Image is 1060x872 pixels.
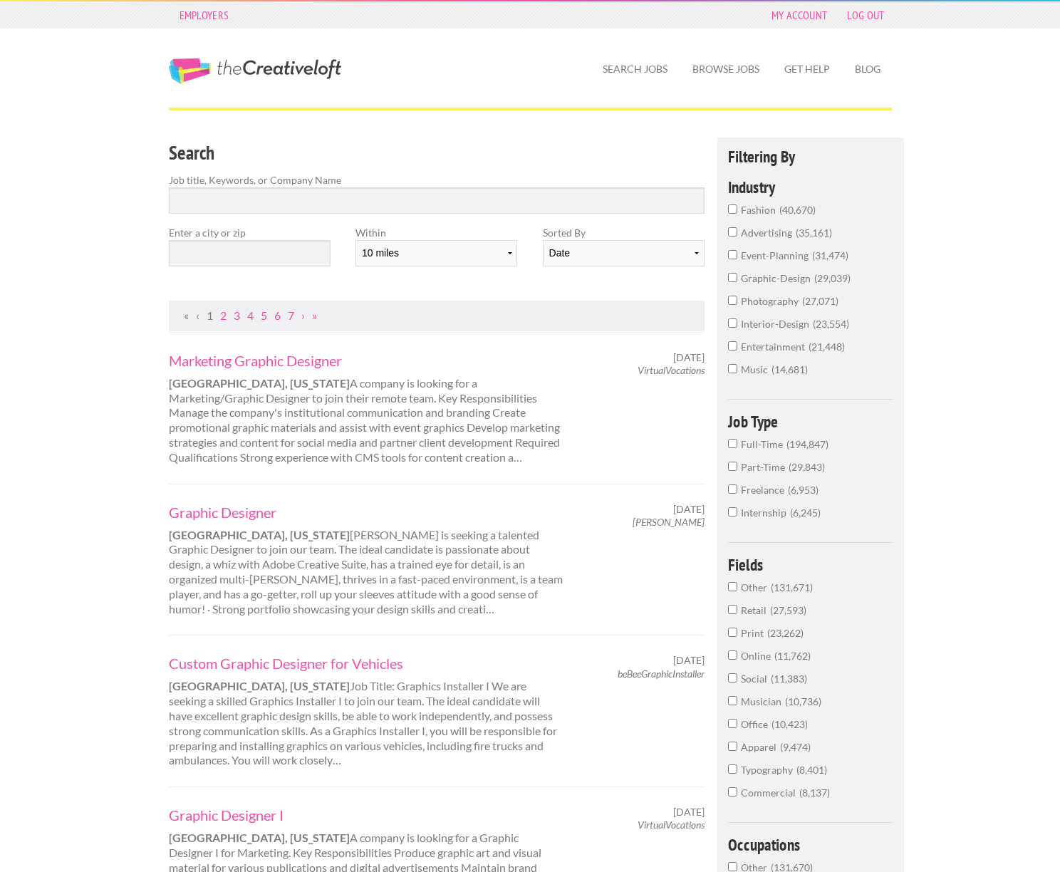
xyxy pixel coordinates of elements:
a: My Account [764,5,834,25]
a: The Creative Loft [169,58,341,84]
div: A company is looking for a Marketing/Graphic Designer to join their remote team. Key Responsibili... [156,351,577,465]
label: Job title, Keywords, or Company Name [169,172,705,187]
span: 11,762 [774,650,811,662]
input: photography27,071 [728,296,737,305]
h3: Search [169,140,705,167]
span: Typography [741,764,796,776]
input: graphic-design29,039 [728,273,737,282]
label: Enter a city or zip [169,225,331,240]
span: 9,474 [780,741,811,753]
span: music [741,363,771,375]
input: Full-Time194,847 [728,439,737,448]
span: 40,670 [779,204,816,216]
strong: [GEOGRAPHIC_DATA], [US_STATE] [169,679,350,692]
input: Typography8,401 [728,764,737,774]
span: 29,843 [789,461,825,473]
a: Page 4 [247,308,254,322]
a: Custom Graphic Designer for Vehicles [169,654,565,673]
a: Page 6 [274,308,281,322]
input: Social11,383 [728,673,737,682]
span: 23,262 [767,627,804,639]
span: 23,554 [813,318,849,330]
span: photography [741,295,802,307]
h4: Fields [728,556,894,573]
span: 29,039 [814,272,851,284]
h4: Job Type [728,413,894,430]
a: Graphic Designer [169,503,565,521]
span: 21,448 [809,341,845,353]
input: fashion40,670 [728,204,737,214]
span: 6,953 [788,484,819,496]
input: event-planning31,474 [728,250,737,259]
span: interior-design [741,318,813,330]
h4: Filtering By [728,148,894,165]
span: 14,681 [771,363,808,375]
strong: [GEOGRAPHIC_DATA], [US_STATE] [169,831,350,844]
h4: Industry [728,179,894,195]
span: 11,383 [771,673,807,685]
span: 31,474 [812,249,848,261]
label: Sorted By [543,225,705,240]
a: Log Out [840,5,891,25]
em: VirtualVocations [638,364,705,376]
span: 8,401 [796,764,827,776]
span: entertainment [741,341,809,353]
span: Office [741,718,771,730]
a: Last Page, Page 22310 [312,308,317,322]
a: Page 2 [220,308,227,322]
input: music14,681 [728,364,737,373]
span: 27,071 [802,295,838,307]
span: 35,161 [796,227,832,239]
a: Employers [172,5,237,25]
span: advertising [741,227,796,239]
span: graphic-design [741,272,814,284]
input: Internship6,245 [728,507,737,517]
a: Page 1 [207,308,213,322]
span: [DATE] [673,806,705,819]
input: Other131,671 [728,582,737,591]
span: [DATE] [673,654,705,667]
span: 10,423 [771,718,808,730]
input: Freelance6,953 [728,484,737,494]
div: Job Title: Graphics Installer I We are seeking a skilled Graphics Installer I to join our team. T... [156,654,577,768]
span: 6,245 [790,507,821,519]
label: Within [355,225,517,240]
span: 8,137 [799,787,830,799]
a: Marketing Graphic Designer [169,351,565,370]
span: [DATE] [673,503,705,516]
div: [PERSON_NAME] is seeking a talented Graphic Designer to join our team. The ideal candidate is pas... [156,503,577,617]
span: fashion [741,204,779,216]
span: event-planning [741,249,812,261]
span: First Page [184,308,189,322]
span: [DATE] [673,351,705,364]
input: Print23,262 [728,628,737,637]
input: Office10,423 [728,719,737,728]
span: 27,593 [770,604,806,616]
select: Sort results by [543,240,705,266]
span: Print [741,627,767,639]
a: Search Jobs [591,53,679,85]
a: Page 5 [261,308,267,322]
span: Full-Time [741,438,786,450]
a: Blog [843,53,892,85]
span: Part-Time [741,461,789,473]
span: Apparel [741,741,780,753]
span: Musician [741,695,785,707]
a: Get Help [773,53,841,85]
span: Other [741,581,771,593]
a: Page 3 [234,308,240,322]
a: Page 7 [288,308,294,322]
span: Freelance [741,484,788,496]
span: Social [741,673,771,685]
input: Part-Time29,843 [728,462,737,471]
span: 131,671 [771,581,813,593]
span: Online [741,650,774,662]
span: Previous Page [196,308,199,322]
em: [PERSON_NAME] [633,516,705,528]
span: Commercial [741,787,799,799]
span: 10,736 [785,695,821,707]
strong: [GEOGRAPHIC_DATA], [US_STATE] [169,528,350,541]
input: advertising35,161 [728,227,737,237]
em: beBeeGraphicInstaller [618,668,705,680]
input: Apparel9,474 [728,742,737,751]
